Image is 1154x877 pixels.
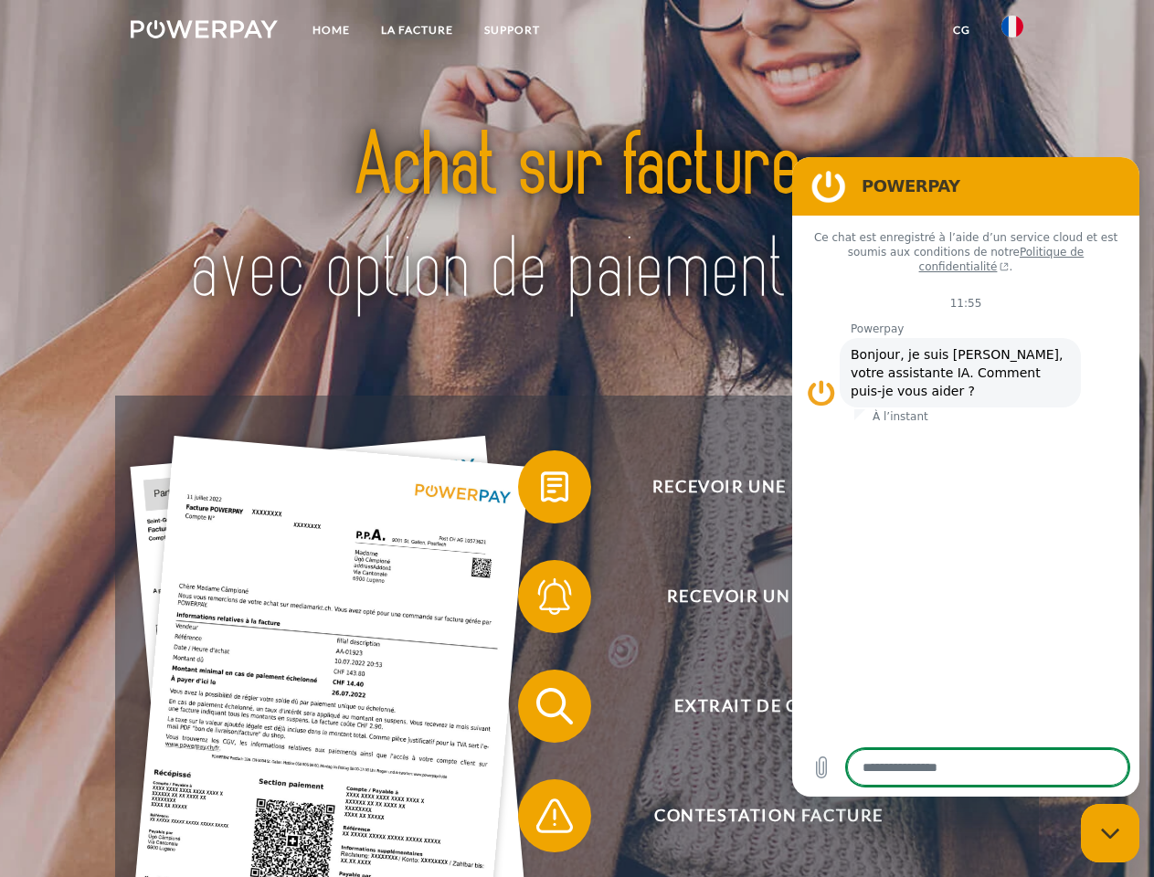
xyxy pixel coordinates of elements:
[518,670,993,743] button: Extrait de compte
[469,14,556,47] a: Support
[131,20,278,38] img: logo-powerpay-white.svg
[1001,16,1023,37] img: fr
[518,450,993,523] button: Recevoir une facture ?
[1081,804,1139,862] iframe: Bouton de lancement de la fenêtre de messagerie, conversation en cours
[532,683,577,729] img: qb_search.svg
[545,560,992,633] span: Recevoir un rappel?
[532,793,577,839] img: qb_warning.svg
[545,779,992,852] span: Contestation Facture
[518,560,993,633] button: Recevoir un rappel?
[518,779,993,852] button: Contestation Facture
[937,14,986,47] a: CG
[545,450,992,523] span: Recevoir une facture ?
[175,88,979,350] img: title-powerpay_fr.svg
[545,670,992,743] span: Extrait de compte
[532,574,577,619] img: qb_bell.svg
[532,464,577,510] img: qb_bill.svg
[297,14,365,47] a: Home
[365,14,469,47] a: LA FACTURE
[792,157,1139,797] iframe: Fenêtre de messagerie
